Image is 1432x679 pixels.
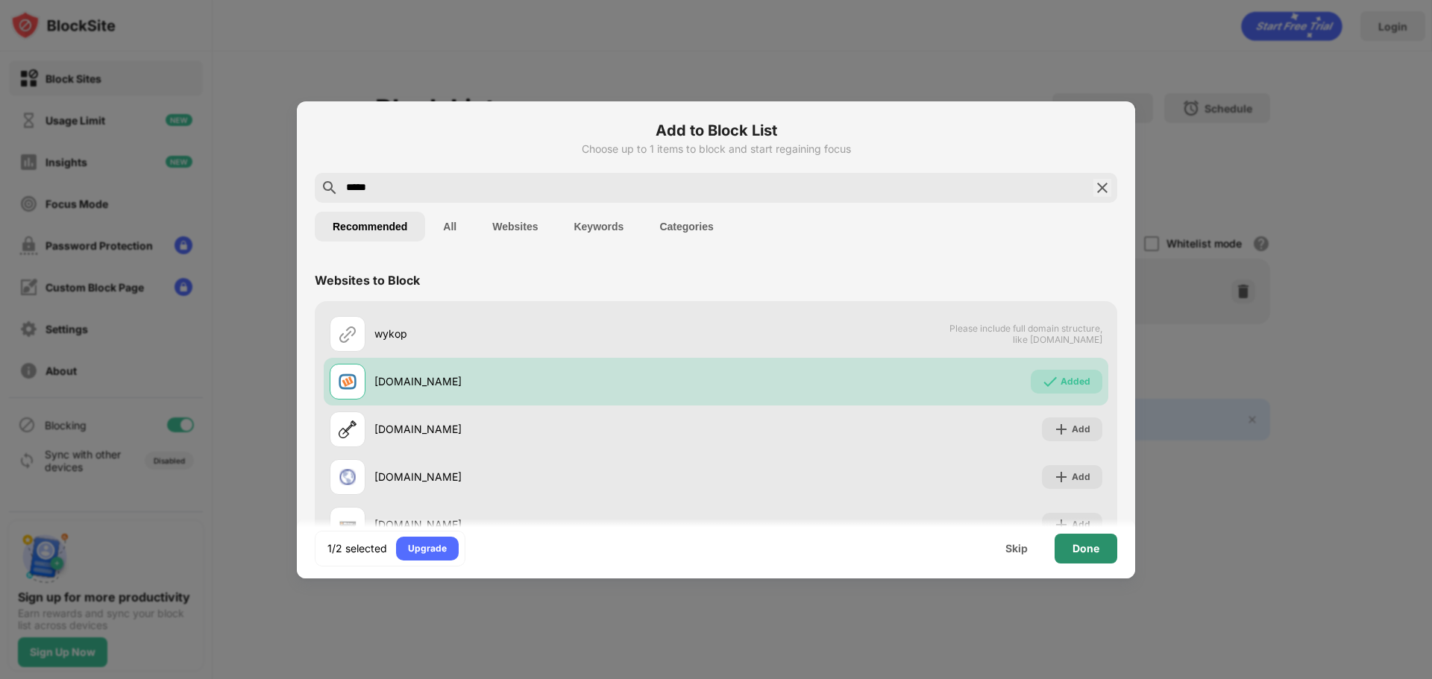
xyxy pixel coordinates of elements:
img: favicons [339,420,357,438]
div: Choose up to 1 items to block and start regaining focus [315,143,1117,155]
h6: Add to Block List [315,119,1117,142]
button: Websites [474,212,556,241]
div: [DOMAIN_NAME] [374,469,716,484]
div: [DOMAIN_NAME] [374,421,716,437]
div: Skip [1005,543,1028,555]
div: [DOMAIN_NAME] [374,517,716,532]
img: favicons [339,373,357,391]
div: Add [1072,470,1090,484]
div: Add [1072,422,1090,437]
img: url.svg [339,325,357,343]
img: favicons [339,468,357,486]
img: favicons [339,516,357,534]
div: 1/2 selected [327,541,387,556]
button: Keywords [556,212,641,241]
img: search-close [1093,179,1111,197]
div: wykop [374,326,716,341]
button: All [425,212,474,241]
div: Websites to Block [315,273,420,288]
button: Recommended [315,212,425,241]
span: Please include full domain structure, like [DOMAIN_NAME] [949,323,1102,345]
div: Added [1061,374,1090,389]
div: Done [1073,543,1099,555]
img: search.svg [321,179,339,197]
div: Upgrade [408,541,447,556]
div: Add [1072,517,1090,532]
div: [DOMAIN_NAME] [374,373,716,389]
button: Categories [641,212,731,241]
